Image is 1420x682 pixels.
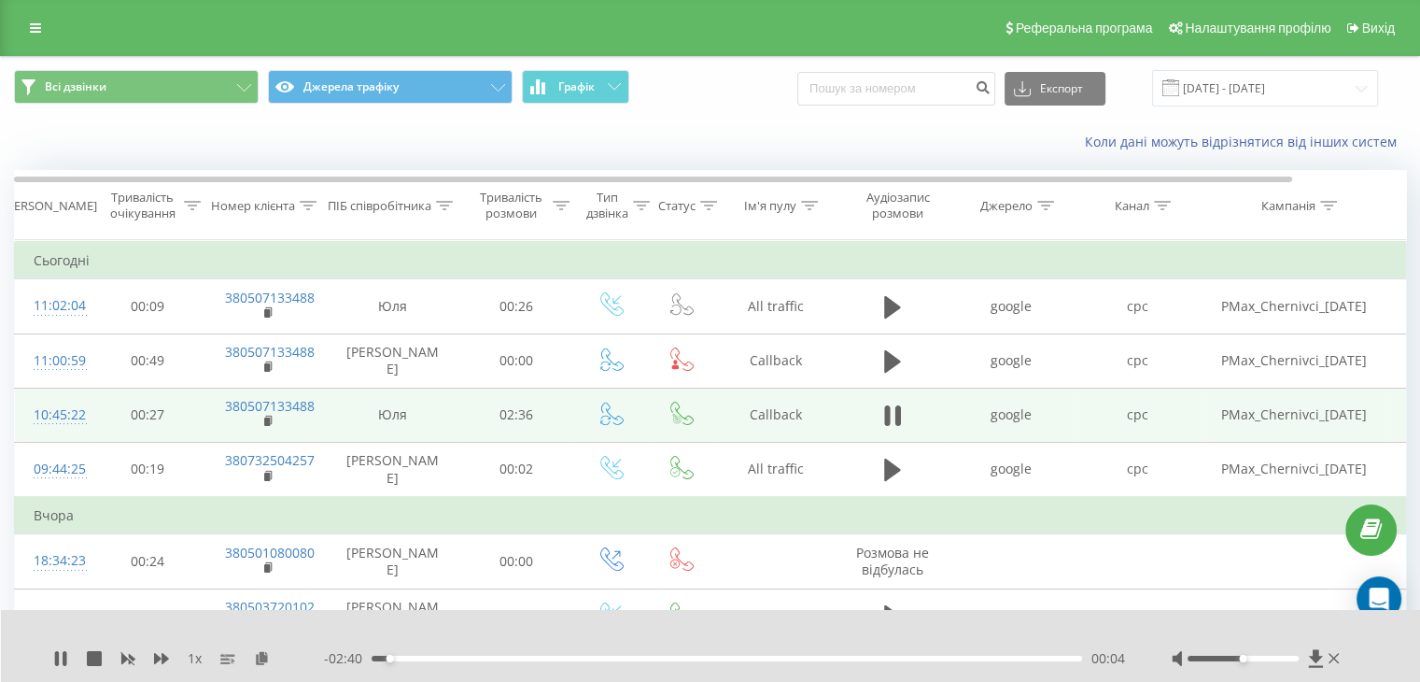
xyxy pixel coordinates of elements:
[1357,576,1401,621] div: Open Intercom Messenger
[328,198,431,214] div: ПІБ співробітника
[715,334,837,388] td: Callback
[474,190,548,221] div: Тривалість розмови
[90,442,206,497] td: 00:19
[1201,442,1387,497] td: PMax_Chernivci_[DATE]
[715,388,837,442] td: Callback
[715,589,837,643] td: All traffic
[1261,198,1315,214] div: Кампанія
[1201,279,1387,334] td: PMax_Chernivci_[DATE]
[458,534,575,589] td: 00:00
[45,79,106,94] span: Всі дзвінки
[1075,334,1201,388] td: cpc
[852,190,943,221] div: Аудіозапис розмови
[324,649,372,668] span: - 02:40
[1091,649,1125,668] span: 00:04
[949,388,1075,442] td: google
[586,190,628,221] div: Тип дзвінка
[34,598,71,634] div: 11:17:14
[225,544,315,561] a: 380501080080
[328,334,458,388] td: [PERSON_NAME]
[1362,21,1395,36] span: Вихід
[225,598,315,616] a: 380503720102
[387,655,394,662] div: Accessibility label
[225,289,315,306] a: 380507133488
[1201,388,1387,442] td: PMax_Chernivci_[DATE]
[797,72,995,106] input: Пошук за номером
[328,589,458,643] td: [PERSON_NAME]
[744,198,796,214] div: Ім'я пулу
[715,279,837,334] td: All traffic
[105,190,179,221] div: Тривалість очікування
[1085,133,1406,150] a: Коли дані можуть відрізнятися вiд інших систем
[34,451,71,488] div: 09:44:25
[1201,334,1387,388] td: PMax_Chernivci_[DATE]
[558,80,595,93] span: Графік
[522,70,629,104] button: Графік
[90,589,206,643] td: 00:12
[1075,279,1201,334] td: cpc
[328,388,458,442] td: Юля
[980,198,1033,214] div: Джерело
[211,198,295,214] div: Номер клієнта
[328,442,458,497] td: [PERSON_NAME]
[34,397,71,433] div: 10:45:22
[1075,442,1201,497] td: cpc
[90,534,206,589] td: 00:24
[458,388,575,442] td: 02:36
[658,198,696,214] div: Статус
[225,343,315,361] a: 380507133488
[14,70,259,104] button: Всі дзвінки
[458,589,575,643] td: 04:41
[1115,198,1149,214] div: Канал
[1016,21,1153,36] span: Реферальна програма
[34,288,71,324] div: 11:02:04
[34,543,71,579] div: 18:34:23
[458,279,575,334] td: 00:26
[1075,388,1201,442] td: cpc
[90,279,206,334] td: 00:09
[90,334,206,388] td: 00:49
[856,544,929,578] span: Розмова не відбулась
[458,334,575,388] td: 00:00
[188,649,202,668] span: 1 x
[949,442,1075,497] td: google
[949,334,1075,388] td: google
[949,279,1075,334] td: google
[90,388,206,442] td: 00:27
[328,534,458,589] td: [PERSON_NAME]
[1185,21,1330,36] span: Налаштування профілю
[715,442,837,497] td: All traffic
[268,70,513,104] button: Джерела трафіку
[328,279,458,334] td: Юля
[1005,72,1105,106] button: Експорт
[34,343,71,379] div: 11:00:59
[458,442,575,497] td: 00:02
[1239,655,1246,662] div: Accessibility label
[225,451,315,469] a: 380732504257
[225,397,315,415] a: 380507133488
[3,198,97,214] div: [PERSON_NAME]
